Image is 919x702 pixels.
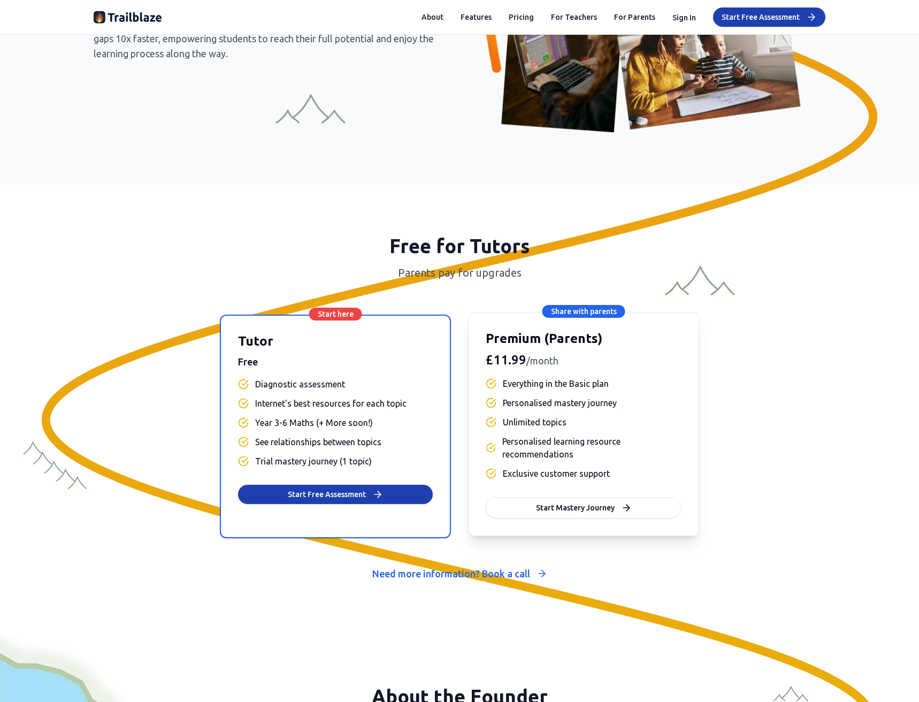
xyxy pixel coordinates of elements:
a: For Parents [614,12,655,22]
button: Sign In [672,12,696,23]
button: Start Free Assessment [238,485,433,504]
img: Trailblaze [94,9,162,26]
h3: Tutor [238,333,433,350]
span: £11.99 [486,353,526,367]
span: /month [526,355,558,366]
a: For Teachers [551,12,597,22]
button: Start Free Assessment [713,7,825,27]
span: Year 3-6 Maths (+ More soon!) [255,416,373,429]
span: See relationships between topics [255,436,381,448]
button: About [422,12,443,22]
span: Unlimited topics [503,416,566,429]
span: Exclusive customer support [503,467,610,480]
button: Pricing [509,12,534,22]
p: Free [238,354,433,369]
p: Parents pay for upgrades [94,265,825,280]
p: We're committed to creating a fun and guided maths world that fixes knowledge gaps 10x faster, em... [94,16,447,61]
button: Features [461,12,492,22]
button: Sign In [672,11,696,24]
h3: Premium (Parents) [486,330,681,347]
span: Start here [309,308,362,321]
span: Diagnostic assessment [255,378,345,391]
button: Need more information? Book a call [364,564,556,583]
a: Start Mastery Journey [486,502,681,512]
span: Share with parents [542,305,625,318]
span: Everything in the Basic plan [503,377,609,390]
span: Personalised mastery journey [503,396,617,409]
span: Trial mastery journey (1 topic) [255,455,372,468]
span: Internet's best resources for each topic [255,397,407,410]
button: Start Mastery Journey [486,497,681,518]
h2: Free for Tutors [94,235,825,257]
span: Personalised learning resource recommendations [502,435,681,461]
